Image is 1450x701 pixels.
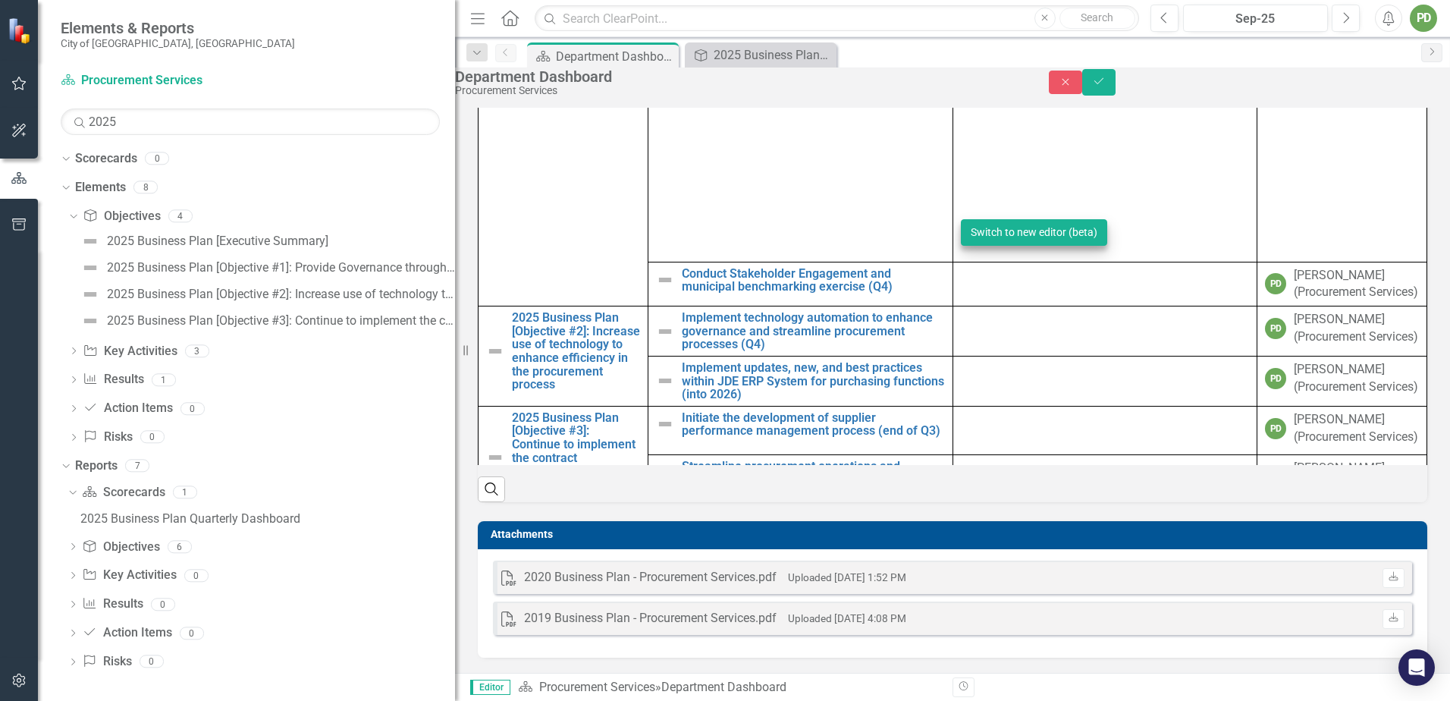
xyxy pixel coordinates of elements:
div: Department Dashboard [661,680,786,694]
a: 2025 Business Plan [Objective #1]: Provide Governance through Procurement Initiatives [77,256,455,280]
a: Streamline procurement operations and business processes across the Corporation (ongoing) [682,460,945,500]
img: Not Defined [656,322,674,341]
a: 2025 Business Plan [Executive Summary] [77,229,328,253]
small: Uploaded [DATE] 1:52 PM [788,571,906,583]
div: 0 [180,627,204,640]
div: 1 [152,373,176,386]
a: Objectives [82,539,159,556]
a: 2025 Business Plan [Objective #2]: Increase use of technology to enhance efficiency in the procur... [512,311,640,391]
div: Open Intercom Messenger [1398,649,1435,686]
div: 0 [140,655,164,668]
a: Results [83,371,143,388]
div: 6 [168,540,192,553]
a: Key Activities [82,567,176,584]
div: 2025 Business Plan [Executive Summary] [107,234,328,248]
div: [PERSON_NAME] (Procurement Services) [1294,311,1419,346]
a: Risks [83,429,132,446]
a: Action Items [82,624,171,642]
div: 0 [145,152,169,165]
h3: Attachments [491,529,1420,540]
div: 2025 Business Plan [Objective #1]: Provide Governance through Procurement Initiatives [714,46,833,64]
img: Not Defined [656,415,674,433]
a: Procurement Services [539,680,655,694]
a: 2025 Business Plan [Objective #3]: Continue to implement the contract management framework (muti-... [512,411,640,505]
button: Sep-25 [1183,5,1328,32]
a: 2025 Business Plan [Objective #1]: Provide Governance through Procurement Initiatives [689,46,833,64]
div: 2019 Business Plan - Procurement Services.pdf [524,610,777,627]
a: 2025 Business Plan [Objective #3]: Continue to implement the contract management framework (muti-... [77,309,455,333]
div: 0 [151,598,175,611]
input: Search Below... [61,108,440,135]
div: PD [1265,273,1286,294]
a: Results [82,596,143,613]
a: Conduct Stakeholder Engagement and municipal benchmarking exercise (Q4) [682,267,945,294]
img: ClearPoint Strategy [8,17,34,44]
div: 0 [180,402,205,415]
small: Uploaded [DATE] 4:08 PM [788,612,906,624]
a: Reports [75,457,118,475]
a: Scorecards [75,150,137,168]
div: Department Dashboard [455,68,1018,85]
div: 0 [140,431,165,444]
div: 1 [173,486,197,498]
img: Not Defined [656,372,674,390]
input: Search ClearPoint... [535,5,1139,32]
div: PD [1265,418,1286,439]
div: Department Dashboard [556,47,675,66]
div: PD [1265,318,1286,339]
div: 2025 Business Plan [Objective #1]: Provide Governance through Procurement Initiatives [107,261,455,275]
img: Not Defined [81,285,99,303]
a: Initiate the development of supplier performance management process (end of Q3) [682,411,945,438]
button: Search [1059,8,1135,29]
img: Not Defined [656,271,674,289]
div: 3 [185,344,209,357]
div: 0 [184,569,209,582]
div: 2025 Business Plan Quarterly Dashboard [80,512,455,526]
a: Procurement Services [61,72,250,90]
a: Scorecards [82,484,165,501]
div: [PERSON_NAME] (Procurement Services) [1294,267,1419,302]
a: Key Activities [83,343,177,360]
div: 7 [125,460,149,473]
div: [PERSON_NAME] (Procurement Services) [1294,460,1419,495]
img: Not Defined [81,312,99,330]
div: Procurement Services [455,85,1018,96]
div: » [518,679,941,696]
div: 2025 Business Plan [Objective #3]: Continue to implement the contract management framework (muti-... [107,314,455,328]
div: 2025 Business Plan [Objective #2]: Increase use of technology to enhance efficiency in the procur... [107,288,455,301]
button: PD [1410,5,1437,32]
button: Switch to new editor (beta) [961,219,1107,246]
small: City of [GEOGRAPHIC_DATA], [GEOGRAPHIC_DATA] [61,37,295,49]
a: Implement updates, new, and best practices within JDE ERP System for purchasing functions (into 2... [682,361,945,401]
div: 8 [133,181,158,194]
a: Implement technology automation to enhance governance and streamline procurement processes (Q4) [682,311,945,351]
a: 2025 Business Plan [Objective #2]: Increase use of technology to enhance efficiency in the procur... [77,282,455,306]
img: Not Defined [81,259,99,277]
span: Editor [470,680,510,695]
div: PD [1265,368,1286,389]
a: 2025 Business Plan Quarterly Dashboard [77,507,455,531]
a: Elements [75,179,126,196]
div: 2020 Business Plan - Procurement Services.pdf [524,569,777,586]
img: Not Defined [486,342,504,360]
img: Not Defined [81,232,99,250]
span: Elements & Reports [61,19,295,37]
a: Objectives [83,208,160,225]
a: Action Items [83,400,172,417]
div: [PERSON_NAME] (Procurement Services) [1294,411,1419,446]
div: 4 [168,209,193,222]
a: Risks [82,653,131,671]
div: [PERSON_NAME] (Procurement Services) [1294,361,1419,396]
div: Sep-25 [1188,10,1323,28]
span: Search [1081,11,1113,24]
img: Not Defined [486,448,504,467]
